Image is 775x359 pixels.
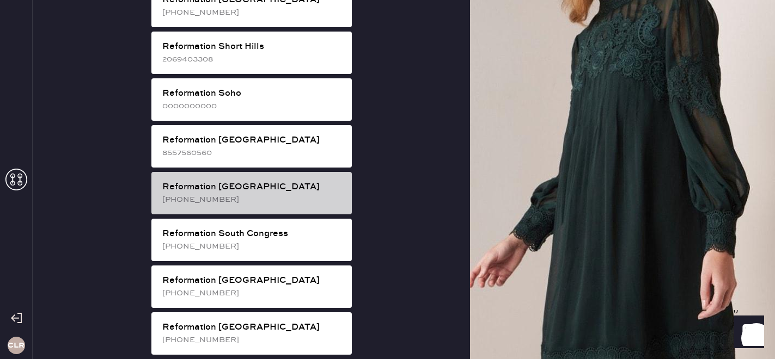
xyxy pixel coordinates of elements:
div: [PHONE_NUMBER] [162,7,343,18]
div: Reformation South Congress [162,227,343,240]
div: Reformation Short Hills [162,40,343,53]
div: Reformation Soho [162,87,343,100]
div: Reformation [GEOGRAPHIC_DATA] [162,181,343,194]
div: [PHONE_NUMBER] [162,334,343,346]
h3: CLR [8,342,25,349]
iframe: Front Chat [723,310,770,357]
div: [PHONE_NUMBER] [162,194,343,206]
div: Reformation [GEOGRAPHIC_DATA] [162,321,343,334]
div: [PHONE_NUMBER] [162,240,343,252]
div: Reformation [GEOGRAPHIC_DATA] [162,274,343,287]
div: Reformation [GEOGRAPHIC_DATA] [162,134,343,147]
div: 8557560560 [162,147,343,159]
div: 2069403308 [162,53,343,65]
div: 0000000000 [162,100,343,112]
div: [PHONE_NUMBER] [162,287,343,299]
